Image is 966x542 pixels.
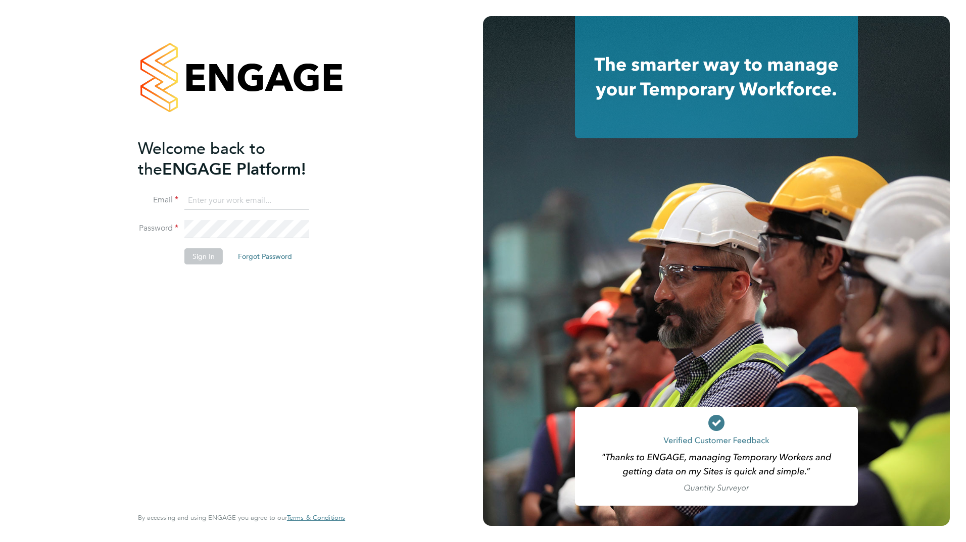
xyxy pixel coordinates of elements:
button: Sign In [184,248,223,264]
span: By accessing and using ENGAGE you agree to our [138,513,345,522]
label: Password [138,223,178,234]
span: Welcome back to the [138,139,265,179]
h2: ENGAGE Platform! [138,138,335,180]
label: Email [138,195,178,205]
a: Terms & Conditions [287,514,345,522]
input: Enter your work email... [184,192,309,210]
button: Forgot Password [230,248,300,264]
